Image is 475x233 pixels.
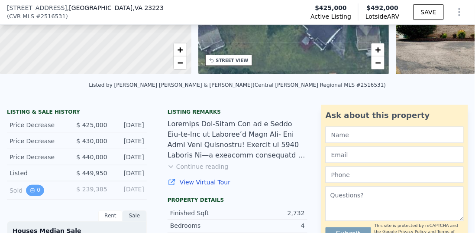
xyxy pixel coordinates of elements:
[174,56,187,69] a: Zoom out
[89,82,386,88] div: Listed by [PERSON_NAME] [PERSON_NAME] & [PERSON_NAME] (Central [PERSON_NAME] Regional MLS #2516531)
[372,43,385,56] a: Zoom in
[114,121,144,129] div: [DATE]
[123,210,147,222] div: Sale
[7,108,147,117] div: LISTING & SALE HISTORY
[26,185,44,196] button: View historical data
[132,4,164,11] span: , VA 23223
[326,109,464,121] div: Ask about this property
[168,108,307,115] div: Listing remarks
[177,57,183,68] span: −
[326,167,464,183] input: Phone
[76,186,107,193] span: $ 239,385
[168,119,307,161] div: Loremips Dol-Sitam Con ad e Seddo Eiu-te-Inc ut Laboree’d Magn Ali- Eni Admi Veni Quisnostru! Exe...
[10,185,69,196] div: Sold
[7,12,68,21] div: ( )
[114,153,144,161] div: [DATE]
[170,222,238,230] div: Bedrooms
[67,3,164,12] span: , [GEOGRAPHIC_DATA]
[375,44,381,55] span: +
[114,137,144,145] div: [DATE]
[216,57,249,64] div: STREET VIEW
[326,127,464,143] input: Name
[315,3,347,12] span: $425,000
[451,3,468,21] button: Show Options
[170,209,238,218] div: Finished Sqft
[9,12,34,21] span: CVR MLS
[7,3,67,12] span: [STREET_ADDRESS]
[238,222,305,230] div: 4
[414,4,444,20] button: SAVE
[76,170,107,177] span: $ 449,950
[168,162,229,171] button: Continue reading
[10,137,69,145] div: Price Decrease
[367,4,399,11] span: $492,000
[310,12,351,21] span: Active Listing
[10,169,69,177] div: Listed
[114,185,144,196] div: [DATE]
[238,209,305,218] div: 2,732
[114,169,144,177] div: [DATE]
[76,154,107,161] span: $ 440,000
[10,121,69,129] div: Price Decrease
[372,56,385,69] a: Zoom out
[177,44,183,55] span: +
[365,12,399,21] span: Lotside ARV
[375,57,381,68] span: −
[10,153,69,161] div: Price Decrease
[174,43,187,56] a: Zoom in
[326,147,464,163] input: Email
[76,121,107,128] span: $ 425,000
[36,12,66,21] span: # 2516531
[98,210,123,222] div: Rent
[76,138,107,144] span: $ 430,000
[168,197,307,204] div: Property details
[168,178,307,187] a: View Virtual Tour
